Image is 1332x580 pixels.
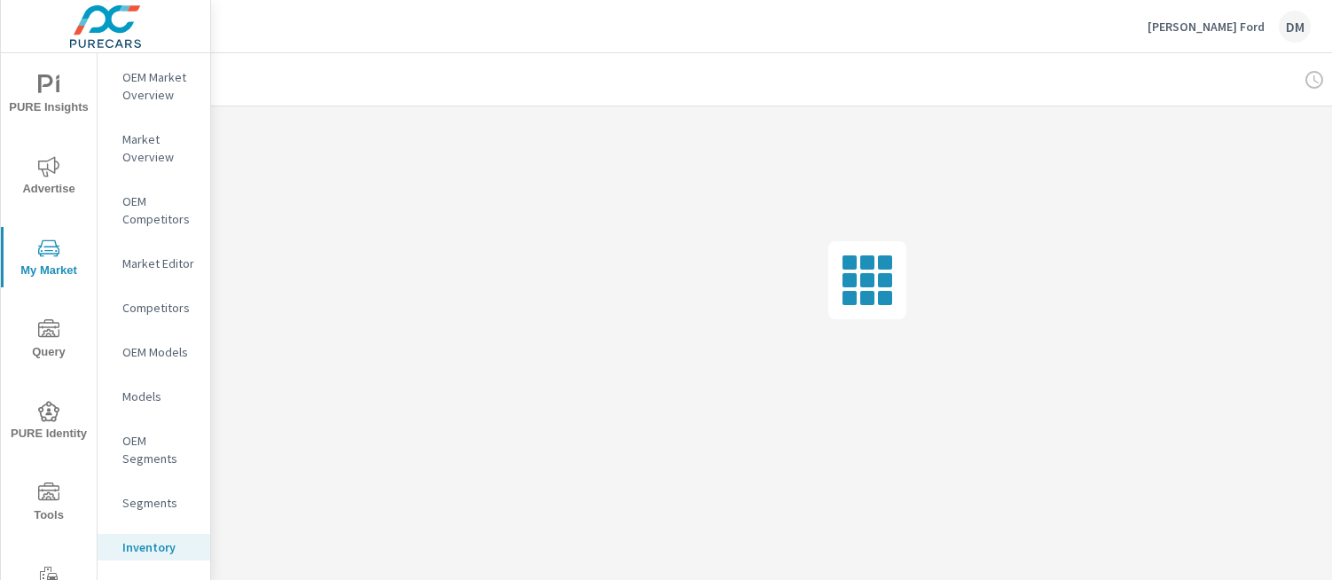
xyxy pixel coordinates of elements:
[122,343,196,361] p: OEM Models
[6,482,91,526] span: Tools
[1279,11,1311,43] div: DM
[122,494,196,512] p: Segments
[98,427,210,472] div: OEM Segments
[122,130,196,166] p: Market Overview
[122,432,196,467] p: OEM Segments
[98,188,210,232] div: OEM Competitors
[6,156,91,200] span: Advertise
[122,255,196,272] p: Market Editor
[6,74,91,118] span: PURE Insights
[98,534,210,560] div: Inventory
[122,68,196,104] p: OEM Market Overview
[6,319,91,363] span: Query
[98,294,210,321] div: Competitors
[6,401,91,444] span: PURE Identity
[1148,19,1265,35] p: [PERSON_NAME] Ford
[98,383,210,410] div: Models
[6,238,91,281] span: My Market
[122,388,196,405] p: Models
[98,250,210,277] div: Market Editor
[98,126,210,170] div: Market Overview
[122,299,196,317] p: Competitors
[98,339,210,365] div: OEM Models
[122,538,196,556] p: Inventory
[98,490,210,516] div: Segments
[122,192,196,228] p: OEM Competitors
[98,64,210,108] div: OEM Market Overview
